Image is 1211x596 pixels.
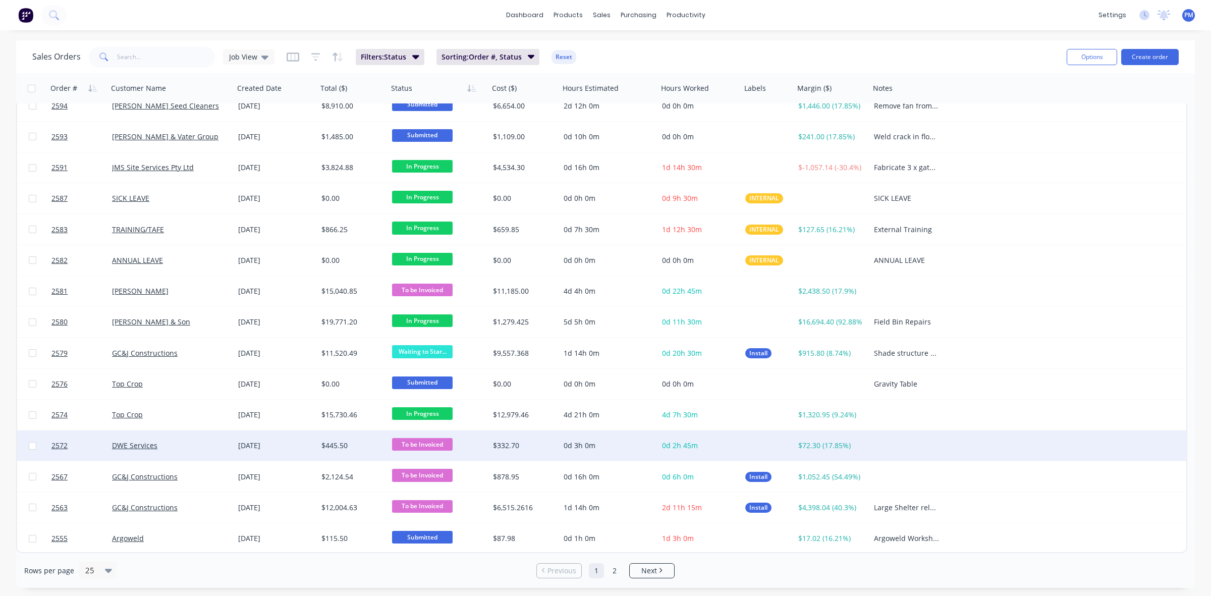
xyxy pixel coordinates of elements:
[392,531,453,544] span: Submitted
[321,225,381,235] div: $866.25
[51,183,112,213] a: 2587
[51,503,68,513] span: 2563
[662,472,694,481] span: 0d 6h 0m
[564,472,649,482] div: 0d 16h 0m
[51,255,68,265] span: 2582
[745,255,783,265] button: INTERNAL
[51,430,112,461] a: 2572
[112,255,163,265] a: ANNUAL LEAVE
[745,225,783,235] button: INTERNAL
[749,255,779,265] span: INTERNAL
[112,286,169,296] a: [PERSON_NAME]
[493,225,553,235] div: $659.85
[874,348,939,358] div: Shade structure B relocation
[392,253,453,265] span: In Progress
[112,441,157,450] a: DWE Services
[51,338,112,368] a: 2579
[112,410,143,419] a: Top Crop
[537,566,581,576] a: Previous page
[51,441,68,451] span: 2572
[321,410,381,420] div: $15,730.46
[564,503,649,513] div: 1d 14h 0m
[874,533,939,544] div: Argoweld Workshop Projects
[589,563,604,578] a: Page 1 is your current page
[238,317,313,327] div: [DATE]
[493,379,553,389] div: $0.00
[112,132,218,141] a: [PERSON_NAME] & Vater Group
[392,160,453,173] span: In Progress
[874,193,939,203] div: SICK LEAVE
[238,286,313,296] div: [DATE]
[51,369,112,399] a: 2576
[798,533,862,544] div: $17.02 (16.21%)
[662,441,698,450] span: 0d 2h 45m
[616,8,662,23] div: purchasing
[798,410,862,420] div: $1,320.95 (9.24%)
[436,49,540,65] button: Sorting:Order #, Status
[662,8,710,23] div: productivity
[320,83,347,93] div: Total ($)
[798,441,862,451] div: $72.30 (17.85%)
[564,317,649,327] div: 5d 5h 0m
[238,533,313,544] div: [DATE]
[873,83,893,93] div: Notes
[51,245,112,276] a: 2582
[745,472,772,482] button: Install
[547,566,576,576] span: Previous
[392,438,453,451] span: To be Invoiced
[798,286,862,296] div: $2,438.50 (17.9%)
[321,255,381,265] div: $0.00
[112,193,149,203] a: SICK LEAVE
[51,276,112,306] a: 2581
[321,441,381,451] div: $445.50
[50,83,77,93] div: Order #
[18,8,33,23] img: Factory
[321,317,381,327] div: $19,771.20
[392,191,453,203] span: In Progress
[392,500,453,513] span: To be Invoiced
[392,469,453,481] span: To be Invoiced
[564,286,649,296] div: 4d 4h 0m
[238,132,313,142] div: [DATE]
[532,563,679,578] ul: Pagination
[564,193,649,203] div: 0d 0h 0m
[745,348,772,358] button: Install
[662,101,694,111] span: 0d 0h 0m
[51,193,68,203] span: 2587
[391,83,412,93] div: Status
[564,255,649,265] div: 0d 0h 0m
[662,503,702,512] span: 2d 11h 15m
[662,379,694,389] span: 0d 0h 0m
[392,407,453,420] span: In Progress
[51,379,68,389] span: 2576
[112,472,178,481] a: GC&J Constructions
[798,472,862,482] div: $1,052.45 (54.49%)
[874,503,939,513] div: Large Shelter relocation
[392,222,453,234] span: In Progress
[552,50,576,64] button: Reset
[745,193,783,203] button: INTERNAL
[392,98,453,111] span: Submitted
[32,52,81,62] h1: Sales Orders
[493,533,553,544] div: $87.98
[51,472,68,482] span: 2567
[51,462,112,492] a: 2567
[238,225,313,235] div: [DATE]
[662,225,702,234] span: 1d 12h 30m
[662,317,702,327] span: 0d 11h 30m
[51,493,112,523] a: 2563
[797,83,832,93] div: Margin ($)
[1093,8,1131,23] div: settings
[588,8,616,23] div: sales
[874,101,939,111] div: Remove fan from screener - send to be balanced. Shaker leaking grain - check chutes for wear. Ele...
[749,193,779,203] span: INTERNAL
[874,132,939,142] div: Weld crack in floor of aluminium tipper, plate/brace underneath to avoid cracking in future. Floo...
[798,348,862,358] div: $915.80 (8.74%)
[112,503,178,512] a: GC&J Constructions
[564,348,649,358] div: 1d 14h 0m
[392,314,453,327] span: In Progress
[51,214,112,245] a: 2583
[874,225,939,235] div: External Training
[493,193,553,203] div: $0.00
[798,317,862,327] div: $16,694.40 (92.88%)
